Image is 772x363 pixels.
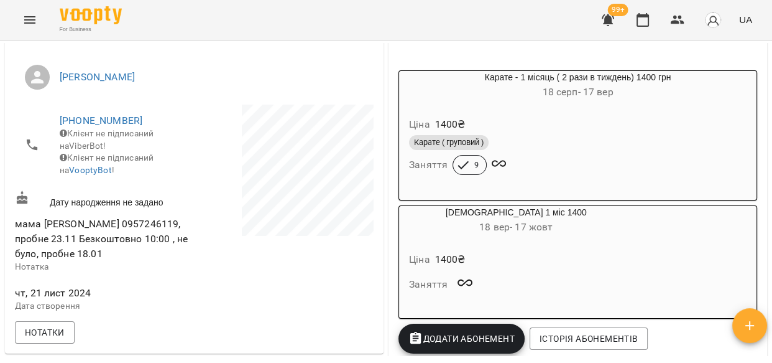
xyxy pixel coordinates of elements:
[540,331,638,346] span: Історія абонементів
[60,71,135,83] a: [PERSON_NAME]
[399,206,633,308] button: [DEMOGRAPHIC_DATA] 1 міс 140018 вер- 17 жовтЦіна1400₴Заняття
[704,11,722,29] img: avatar_s.png
[399,206,633,236] div: [DEMOGRAPHIC_DATA] 1 міс 1400
[60,26,122,34] span: For Business
[12,188,195,211] div: Дату народження не задано
[457,275,472,290] svg: Необмежені відвідування
[409,251,430,268] h6: Ціна
[542,86,613,98] span: 18 серп - 17 вер
[492,156,507,171] svg: Необмежені відвідування
[398,324,525,354] button: Додати Абонемент
[60,153,154,175] span: Клієнт не підписаний на !
[15,261,192,273] p: Нотатка
[15,286,192,301] span: чт, 21 лист 2024
[608,4,628,16] span: 99+
[60,128,154,151] span: Клієнт не підписаний на ViberBot!
[399,71,756,101] div: Карате - 1 місяць ( 2 рази в тиждень) 1400 грн
[25,325,65,340] span: Нотатки
[739,13,752,26] span: UA
[409,276,448,293] h6: Заняття
[467,159,486,171] span: 9
[60,6,122,24] img: Voopty Logo
[69,165,111,175] a: VooptyBot
[15,300,192,313] p: Дата створення
[409,137,489,148] span: Карате ( груповий )
[435,117,466,132] p: 1400 ₴
[60,115,142,126] a: [PHONE_NUMBER]
[15,5,45,35] button: Menu
[408,331,515,346] span: Додати Абонемент
[399,71,756,190] button: Карате - 1 місяць ( 2 рази в тиждень) 1400 грн18 серп- 17 верЦіна1400₴Карате ( груповий )Заняття9
[15,218,188,259] span: мама [PERSON_NAME] 0957246119, пробне 23.11 Безкоштовно 10:00 , не було, пробне 18.01
[734,8,757,31] button: UA
[15,321,75,344] button: Нотатки
[479,221,553,233] span: 18 вер - 17 жовт
[530,328,648,350] button: Історія абонементів
[409,156,448,174] h6: Заняття
[435,252,466,267] p: 1400 ₴
[409,116,430,133] h6: Ціна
